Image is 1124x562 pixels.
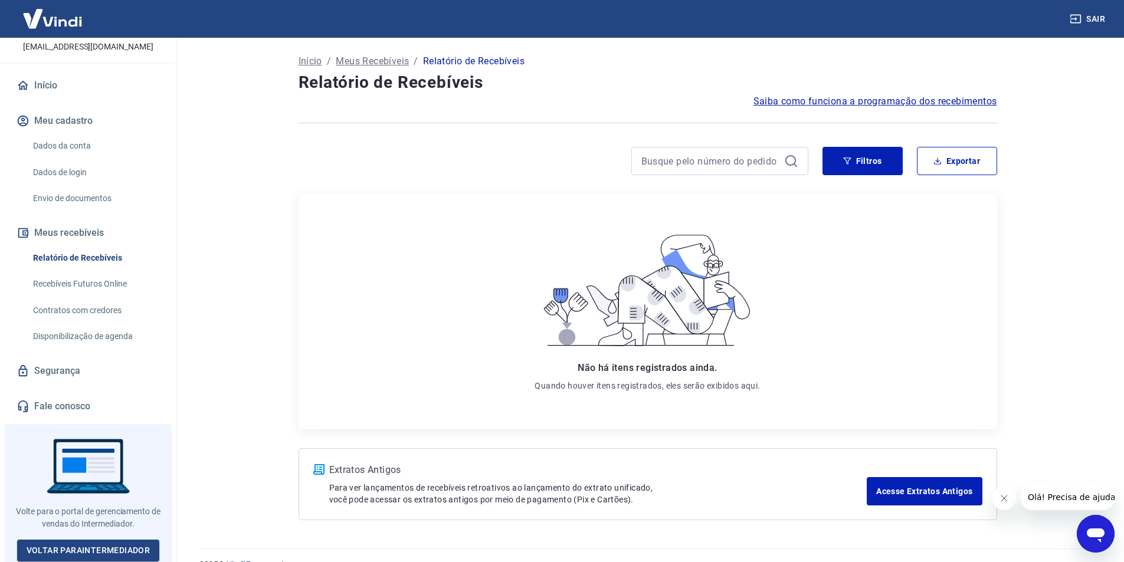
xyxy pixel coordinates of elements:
a: Meus Recebíveis [336,54,409,68]
a: Fale conosco [14,393,162,419]
a: Dados da conta [28,134,162,158]
iframe: Fechar mensagem [992,487,1016,510]
p: [EMAIL_ADDRESS][DOMAIN_NAME] [23,41,153,53]
a: Voltar paraIntermediador [17,540,160,561]
a: Envio de documentos [28,186,162,211]
p: Relatório de Recebíveis [423,54,525,68]
iframe: Mensagem da empresa [1021,484,1115,510]
span: Olá! Precisa de ajuda? [7,8,99,18]
button: Meus recebíveis [14,220,162,246]
h4: Relatório de Recebíveis [299,71,997,94]
a: Saiba como funciona a programação dos recebimentos [753,94,997,109]
p: Para ver lançamentos de recebíveis retroativos ao lançamento do extrato unificado, você pode aces... [329,482,867,505]
span: Não há itens registrados ainda. [578,362,717,373]
a: Segurança [14,358,162,384]
img: Vindi [14,1,91,37]
button: Meu cadastro [14,108,162,134]
a: Relatório de Recebíveis [28,246,162,270]
a: Início [299,54,322,68]
button: Sair [1067,8,1110,30]
a: Dados de login [28,160,162,185]
a: Recebíveis Futuros Online [28,272,162,296]
p: Quando houver itens registrados, eles serão exibidos aqui. [535,380,760,392]
input: Busque pelo número do pedido [641,152,779,170]
a: Início [14,73,162,98]
button: Exportar [917,147,997,175]
p: Extratos Antigos [329,463,867,477]
p: / [414,54,418,68]
a: Acesse Extratos Antigos [867,477,982,505]
img: ícone [313,464,325,475]
p: / [327,54,331,68]
a: Disponibilização de agenda [28,324,162,349]
button: Filtros [822,147,903,175]
iframe: Botão para abrir a janela de mensagens [1077,515,1115,553]
a: Contratos com credores [28,298,162,323]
